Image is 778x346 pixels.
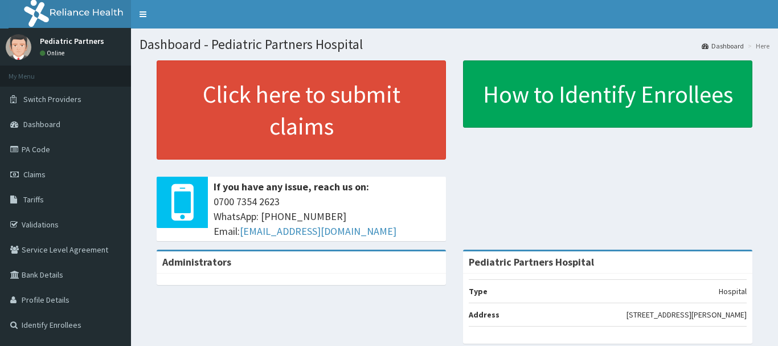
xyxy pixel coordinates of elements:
b: Administrators [162,255,231,268]
img: User Image [6,34,31,60]
p: [STREET_ADDRESS][PERSON_NAME] [627,309,747,320]
a: Dashboard [702,41,744,51]
p: Hospital [719,286,747,297]
span: Tariffs [23,194,44,205]
b: If you have any issue, reach us on: [214,180,369,193]
span: Switch Providers [23,94,81,104]
a: [EMAIL_ADDRESS][DOMAIN_NAME] [240,225,396,238]
p: Pediatric Partners [40,37,104,45]
b: Type [469,286,488,296]
span: Dashboard [23,119,60,129]
a: Click here to submit claims [157,60,446,160]
a: Online [40,49,67,57]
span: 0700 7354 2623 WhatsApp: [PHONE_NUMBER] Email: [214,194,440,238]
strong: Pediatric Partners Hospital [469,255,594,268]
span: Claims [23,169,46,180]
a: How to Identify Enrollees [463,60,752,128]
li: Here [745,41,769,51]
h1: Dashboard - Pediatric Partners Hospital [140,37,769,52]
b: Address [469,310,499,320]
